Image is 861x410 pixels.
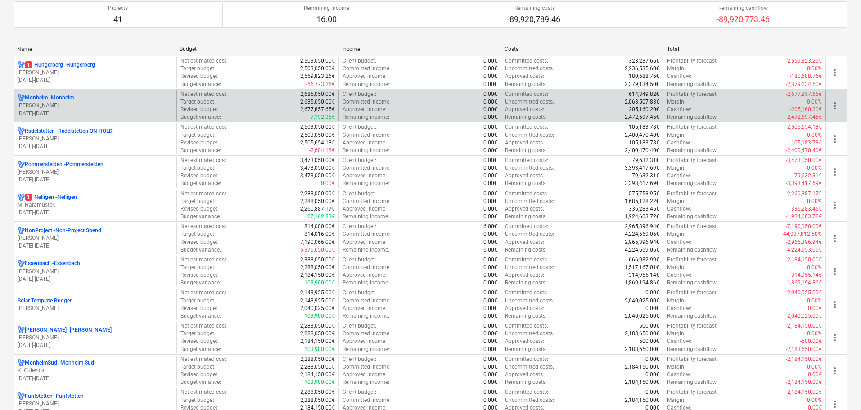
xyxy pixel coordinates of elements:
p: Approved costs : [505,72,544,80]
p: [PERSON_NAME] [18,400,173,408]
div: Project has multi currencies enabled [18,61,25,69]
p: Committed costs : [505,256,548,264]
p: -89,920,773.46 [717,14,770,25]
p: 614,349.82€ [629,90,659,98]
div: Pommersfelden -Pommersfelden[PERSON_NAME][DATE]-[DATE] [18,161,173,184]
p: -2,472,697.45€ [786,113,822,121]
p: [DATE] - [DATE] [18,275,173,283]
p: 3,473,050.00€ [300,164,335,172]
p: Revised budget : [180,172,219,180]
p: Remaining costs : [505,246,547,254]
p: Net estimated cost : [180,190,228,198]
p: 0.00€ [483,198,497,205]
p: -2,184,150.00€ [786,256,822,264]
iframe: Chat Widget [816,367,861,410]
p: -7,190,050.00€ [786,223,822,230]
p: 0.00€ [483,72,497,80]
p: -2,965,396.94€ [786,239,822,246]
p: 7,192.35€ [311,113,335,121]
p: NonProject - Non-Project Spend [25,227,101,234]
div: Project has multi currencies enabled [18,161,25,168]
p: 0.00€ [483,98,497,106]
p: 323,287.66€ [629,57,659,65]
p: 79,632.31€ [632,157,659,164]
p: Target budget : [180,230,216,238]
p: 0.00€ [483,213,497,221]
span: more_vert [829,67,840,78]
p: Cashflow : [667,271,691,279]
p: 2,236,535.60€ [625,65,659,72]
p: [PERSON_NAME] [18,234,173,242]
p: MonheimSud - Monheim Sud [25,359,94,367]
p: Profitability forecast : [667,223,718,230]
p: Margin : [667,264,685,271]
p: Revised budget : [180,72,219,80]
p: Net estimated cost : [180,256,228,264]
p: [PERSON_NAME] [18,69,173,77]
p: 2,379,134.50€ [625,81,659,88]
p: Remaining cashflow [717,5,770,12]
p: Revised budget : [180,205,219,213]
div: Project has multi currencies enabled [18,359,25,367]
p: Cashflow : [667,139,691,147]
p: Cashflow : [667,106,691,113]
p: 3,393,417.69€ [625,180,659,187]
p: Approved costs : [505,271,544,279]
p: Remaining income : [343,113,389,121]
p: 2,965,396.94€ [625,239,659,246]
p: 2,503,050.00€ [300,123,335,131]
p: Client budget : [343,157,376,164]
p: 2,388,050.00€ [300,256,335,264]
p: 2,503,050.00€ [300,65,335,72]
p: 89,920,789.46 [509,14,560,25]
p: Target budget : [180,98,216,106]
p: Remaining income : [343,213,389,221]
p: -4,224,653.06€ [786,246,822,254]
p: Remaining cashflow : [667,147,718,154]
p: Approved income : [343,172,387,180]
p: 0.00% [807,264,822,271]
p: 0.00€ [483,279,497,287]
p: Pommersfelden - Pommersfelden [25,161,104,168]
p: Budget variance : [180,246,221,254]
p: 814,016.00€ [304,230,335,238]
p: Committed income : [343,65,391,72]
p: 16.00€ [480,223,497,230]
p: -56,773.26€ [306,81,335,88]
p: Margin : [667,164,685,172]
div: MonheimSud -Monheim SudK. Gulevica[DATE]-[DATE] [18,359,173,382]
p: 575,758.95€ [629,190,659,198]
p: [DATE] - [DATE] [18,375,173,383]
p: Revised budget : [180,271,219,279]
p: -2,400,470.40€ [786,147,822,154]
span: more_vert [829,266,840,277]
p: Remaining costs [509,5,560,12]
div: Total [667,46,822,52]
p: Client budget : [343,190,376,198]
p: Uncommitted costs : [505,131,554,139]
p: 1,924,603.72€ [625,213,659,221]
p: 0.00€ [483,157,497,164]
p: Approved costs : [505,239,544,246]
p: Margin : [667,131,685,139]
span: more_vert [829,100,840,111]
p: Approved costs : [505,139,544,147]
p: Approved income : [343,239,387,246]
span: more_vert [829,332,840,343]
div: Budget [180,46,335,52]
div: Income [342,46,497,52]
p: Committed income : [343,98,391,106]
p: Committed income : [343,264,391,271]
p: Nelligen - Nelligen [25,194,77,201]
p: -205,160.20€ [790,106,822,113]
p: 3,473,050.00€ [300,172,335,180]
p: Cashflow : [667,172,691,180]
p: Approved costs : [505,172,544,180]
p: 2,288,050.00€ [300,190,335,198]
div: Name [17,46,172,52]
p: 180,688.76€ [629,72,659,80]
p: 103,900.00€ [304,279,335,287]
p: 0.00€ [483,81,497,88]
p: 2,288,050.00€ [300,198,335,205]
p: Remaining cashflow : [667,81,718,88]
